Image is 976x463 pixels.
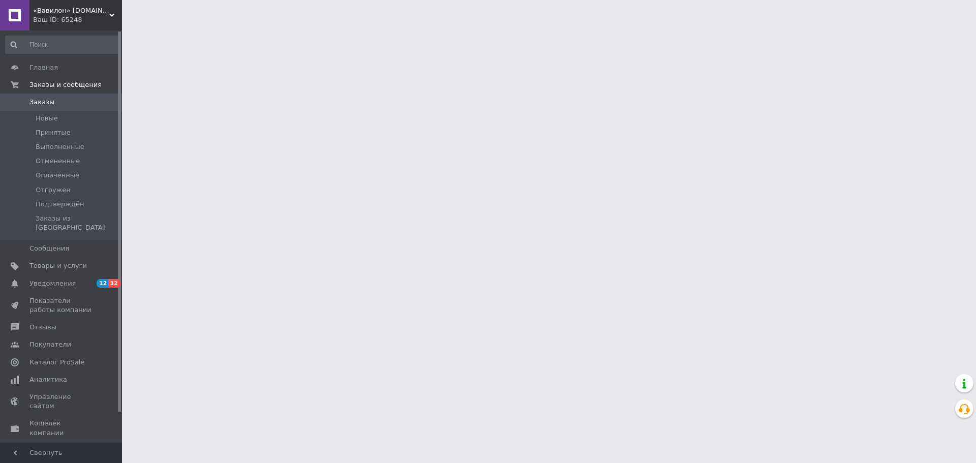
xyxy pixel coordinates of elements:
span: Отгружен [36,186,71,195]
span: Показатели работы компании [29,296,94,315]
span: Новые [36,114,58,123]
span: Каталог ProSale [29,358,84,367]
span: Заказы [29,98,54,107]
span: Аналитика [29,375,67,384]
span: Покупатели [29,340,71,349]
span: Отмененные [36,157,80,166]
input: Поиск [5,36,120,54]
span: Отзывы [29,323,56,332]
span: 32 [108,279,120,288]
span: Уведомления [29,279,76,288]
span: Главная [29,63,58,72]
span: Заказы и сообщения [29,80,102,89]
span: Заказы из [GEOGRAPHIC_DATA] [36,214,119,232]
span: Кошелек компании [29,419,94,437]
span: Товары и услуги [29,261,87,270]
span: 12 [97,279,108,288]
span: Выполненные [36,142,84,151]
div: Ваш ID: 65248 [33,15,122,24]
span: «Вавилон» vavilon-shop.com.ua [33,6,109,15]
span: Оплаченные [36,171,79,180]
span: Принятые [36,128,71,137]
span: Сообщения [29,244,69,253]
span: Подтверждён [36,200,84,209]
span: Управление сайтом [29,392,94,411]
